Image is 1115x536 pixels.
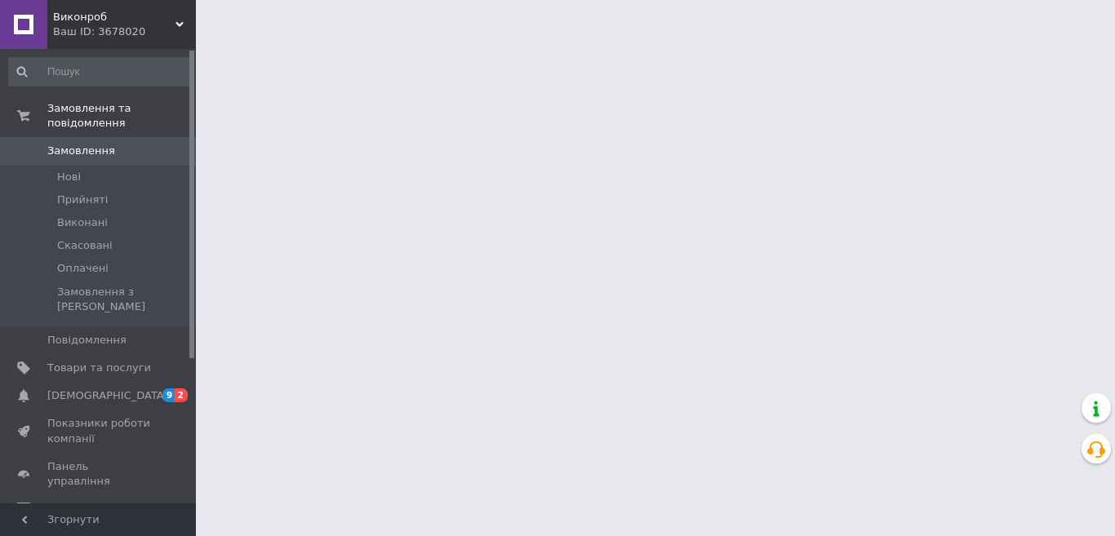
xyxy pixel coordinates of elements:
span: Повідомлення [47,333,127,348]
span: Виконані [57,215,108,230]
span: Показники роботи компанії [47,416,151,445]
span: [DEMOGRAPHIC_DATA] [47,388,168,403]
span: 9 [162,388,175,402]
span: Прийняті [57,193,108,207]
span: Замовлення [47,144,115,158]
div: Ваш ID: 3678020 [53,24,196,39]
span: Замовлення з [PERSON_NAME] [57,285,191,314]
span: Виконроб [53,10,175,24]
input: Пошук [8,57,193,86]
span: Скасовані [57,238,113,253]
span: Товари та послуги [47,361,151,375]
span: Оплачені [57,261,109,276]
span: Замовлення та повідомлення [47,101,196,131]
span: Відгуки [47,502,90,516]
span: Нові [57,170,81,184]
span: Панель управління [47,459,151,489]
span: 2 [175,388,188,402]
